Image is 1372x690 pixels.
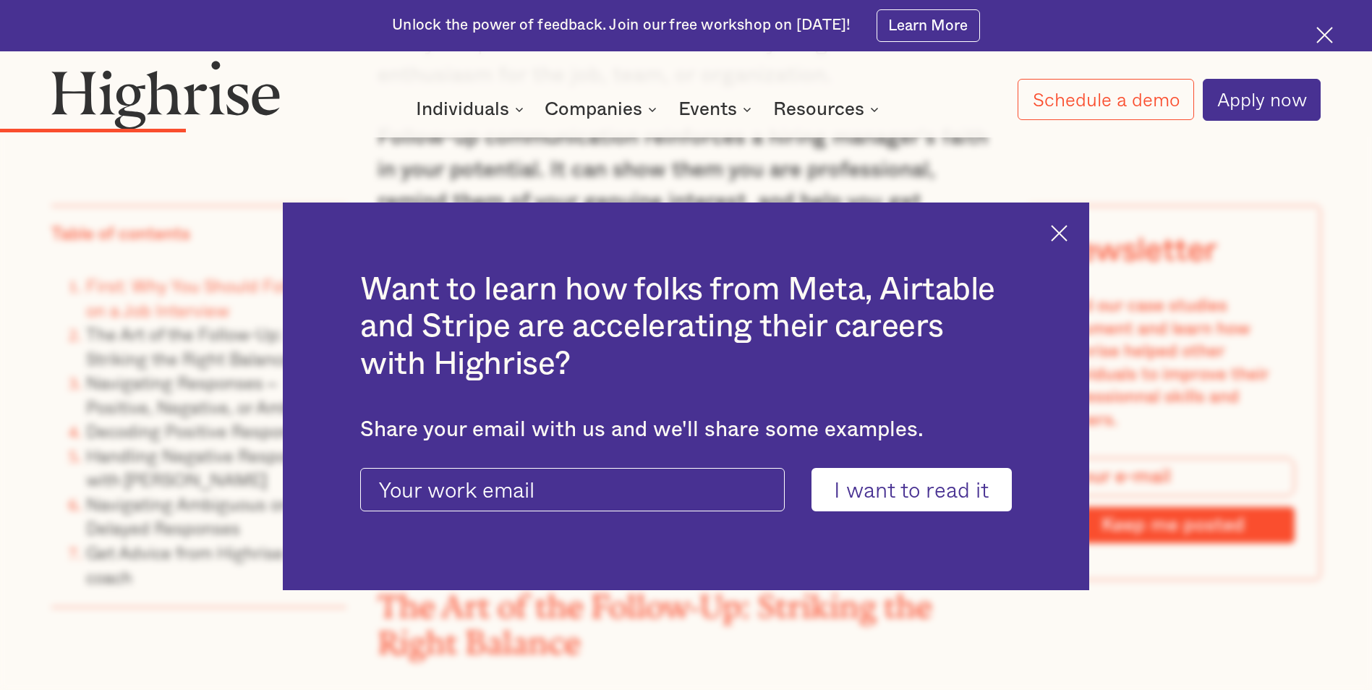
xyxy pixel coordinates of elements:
input: Your work email [360,468,785,511]
div: Resources [773,101,864,118]
div: Events [678,101,737,118]
div: Individuals [416,101,528,118]
a: Schedule a demo [1018,79,1193,120]
div: Events [678,101,756,118]
img: Cross icon [1316,27,1333,43]
img: Cross icon [1051,225,1068,242]
img: Highrise logo [51,60,281,129]
form: current-ascender-blog-article-modal-form [360,468,1012,511]
a: Apply now [1203,79,1321,121]
div: Companies [545,101,642,118]
div: Unlock the power of feedback. Join our free workshop on [DATE]! [392,15,851,35]
h2: Want to learn how folks from Meta, Airtable and Stripe are accelerating their careers with Highrise? [360,271,1012,383]
div: Share your email with us and we'll share some examples. [360,417,1012,443]
div: Individuals [416,101,509,118]
input: I want to read it [811,468,1012,511]
a: Learn More [877,9,980,42]
div: Resources [773,101,883,118]
div: Companies [545,101,661,118]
